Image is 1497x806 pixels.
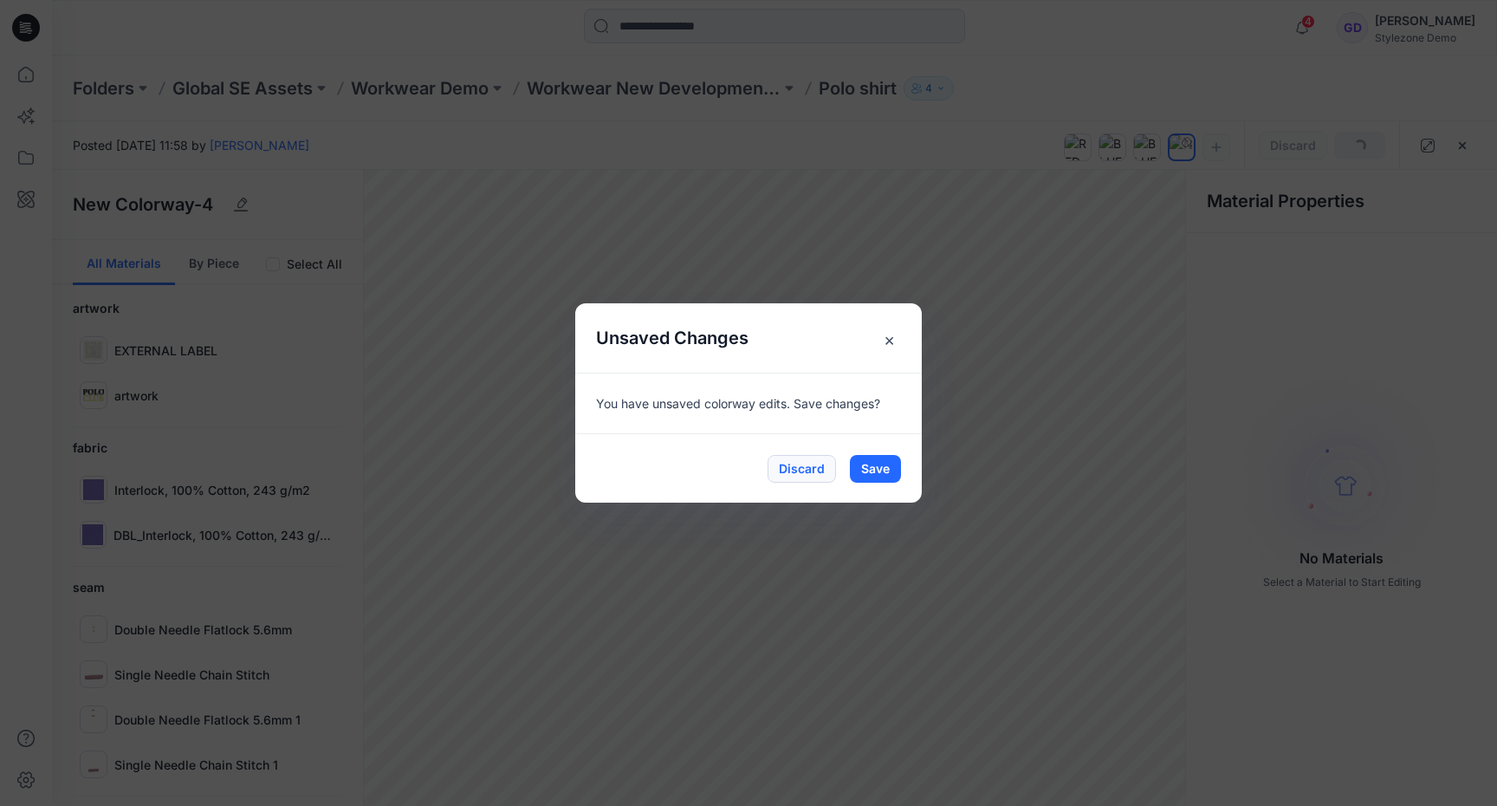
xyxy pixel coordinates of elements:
[575,373,922,433] div: You have unsaved colorway edits. Save changes?
[575,303,769,373] h5: Unsaved Changes
[852,303,922,373] button: Close
[873,324,904,355] span: ×
[768,455,836,483] button: Discard
[850,455,901,483] button: Save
